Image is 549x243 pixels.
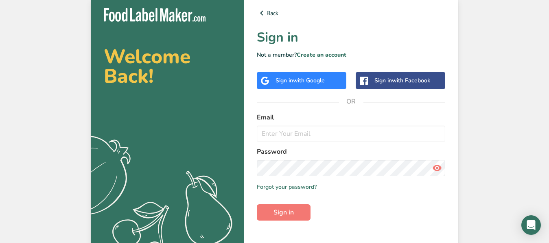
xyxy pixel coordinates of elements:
input: Enter Your Email [257,126,445,142]
div: Open Intercom Messenger [521,215,541,235]
a: Create an account [297,51,346,59]
a: Forgot your password? [257,183,317,191]
p: Not a member? [257,51,445,59]
span: with Google [293,77,325,84]
div: Sign in [276,76,325,85]
img: Food Label Maker [104,8,206,22]
span: Sign in [273,208,294,217]
button: Sign in [257,204,311,221]
a: Back [257,8,445,18]
span: with Facebook [392,77,430,84]
label: Password [257,147,445,157]
label: Email [257,113,445,122]
h2: Welcome Back! [104,47,231,86]
h1: Sign in [257,28,445,47]
span: OR [339,89,363,114]
div: Sign in [374,76,430,85]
